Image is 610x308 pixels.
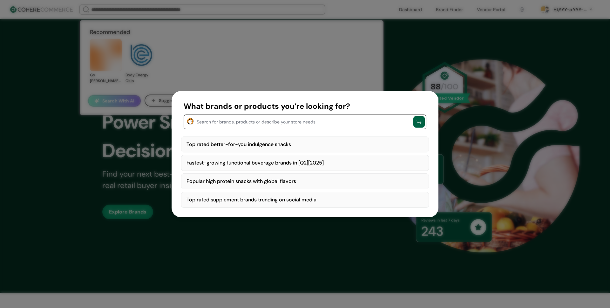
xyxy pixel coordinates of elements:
[181,173,429,189] div: Popular high protein snacks with global flavors
[181,155,429,171] div: Fastest-growing functional beverage brands in [Q2][2025]
[184,101,426,129] button: What brands or products you’re looking for?Search for brands, products or describe your store needs
[181,136,429,152] div: Top rated better-for-you indulgence snacks
[181,192,429,208] div: Top rated supplement brands trending on social media
[184,101,426,112] div: What brands or products you’re looking for?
